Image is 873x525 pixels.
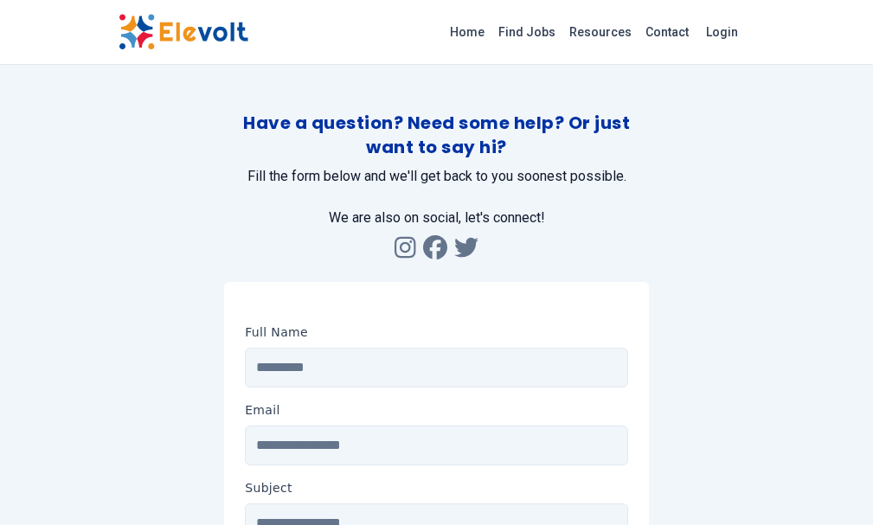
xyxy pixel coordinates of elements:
[443,18,491,46] a: Home
[639,18,696,46] a: Contact
[245,479,292,496] label: Subject
[562,18,639,46] a: Resources
[491,18,562,46] a: Find Jobs
[245,323,308,341] label: Full Name
[696,15,748,49] a: Login
[119,208,755,228] p: We are also on social, let's connect!
[245,401,280,419] label: Email
[224,111,649,159] h1: Have a question? Need some help? Or just want to say hi?
[224,166,649,187] p: Fill the form below and we'll get back to you soonest possible.
[119,14,248,50] img: Elevolt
